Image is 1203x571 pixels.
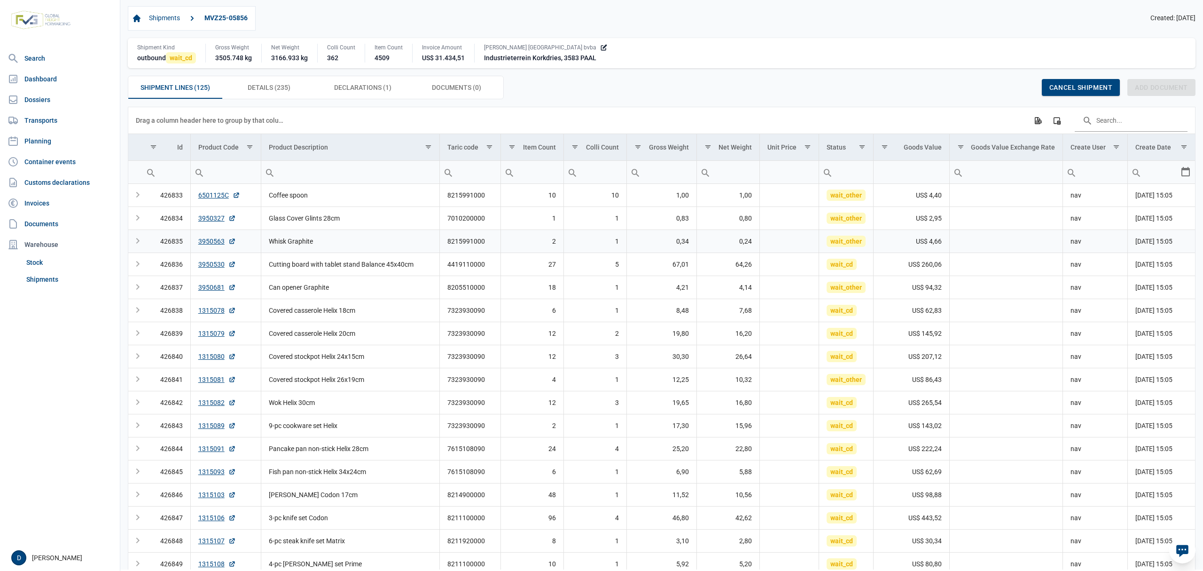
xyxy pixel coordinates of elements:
[626,483,696,506] td: 11,52
[439,160,500,183] td: Filter cell
[422,53,465,63] div: US$ 31.434,51
[215,53,252,63] div: 3505.748 kg
[696,299,759,322] td: 7,68
[501,161,563,183] input: Filter cell
[439,230,500,253] td: 8215991000
[564,134,626,161] td: Column Colli Count
[261,276,440,299] td: Can opener Graphite
[269,143,328,151] div: Product Description
[327,53,355,63] div: 362
[1128,134,1195,161] td: Column Create Date
[696,529,759,552] td: 2,80
[4,214,116,233] a: Documents
[375,44,403,51] div: Item Count
[142,345,190,368] td: 426840
[1063,299,1128,322] td: nav
[697,161,759,183] input: Filter cell
[215,44,252,51] div: Gross Weight
[142,529,190,552] td: 426848
[261,414,440,437] td: 9-pc cookware set Helix
[760,161,818,183] input: Filter cell
[950,134,1063,161] td: Column Goods Value Exchange Rate
[142,276,190,299] td: 426837
[1063,345,1128,368] td: nav
[501,460,564,483] td: 6
[501,437,564,460] td: 24
[501,299,564,322] td: 6
[1180,161,1191,183] div: Select
[23,254,116,271] a: Stock
[198,237,236,246] a: 3950563
[142,206,190,230] td: 426834
[696,134,759,161] td: Column Net Weight
[4,90,116,109] a: Dossiers
[697,161,714,183] div: Search box
[586,143,619,151] div: Colli Count
[198,559,236,569] a: 1315108
[950,161,967,183] div: Search box
[1063,460,1128,483] td: nav
[626,276,696,299] td: 4,21
[1063,414,1128,437] td: nav
[440,161,457,183] div: Search box
[128,206,142,230] td: Expand
[873,134,950,161] td: Column Goods Value
[484,44,596,51] span: [PERSON_NAME] [GEOGRAPHIC_DATA] bvba
[704,143,711,151] span: Show filter options for column 'Net Weight'
[696,414,759,437] td: 15,96
[696,276,759,299] td: 4,14
[1063,253,1128,276] td: nav
[198,444,236,453] a: 1315091
[564,529,626,552] td: 1
[439,460,500,483] td: 7615108090
[501,506,564,529] td: 96
[696,322,759,345] td: 16,20
[564,299,626,322] td: 1
[137,53,196,63] div: outbound
[696,460,759,483] td: 5,88
[439,414,500,437] td: 7323930090
[261,206,440,230] td: Glass Cover Glints 28cm
[1063,368,1128,391] td: nav
[626,345,696,368] td: 30,30
[950,161,1062,183] input: Filter cell
[1063,322,1128,345] td: nav
[198,214,236,223] a: 3950327
[142,368,190,391] td: 426841
[439,206,500,230] td: 7010200000
[1063,391,1128,414] td: nav
[626,506,696,529] td: 46,80
[128,276,142,299] td: Expand
[696,368,759,391] td: 10,32
[128,253,142,276] td: Expand
[142,253,190,276] td: 426836
[142,134,190,161] td: Column Id
[564,506,626,529] td: 4
[198,536,236,546] a: 1315107
[501,322,564,345] td: 12
[128,345,142,368] td: Expand
[1063,184,1128,207] td: nav
[804,143,811,151] span: Show filter options for column 'Unit Price'
[128,437,142,460] td: Expand
[439,134,500,161] td: Column Taric code
[1063,206,1128,230] td: nav
[1063,483,1128,506] td: nav
[626,299,696,322] td: 8,48
[873,160,950,183] td: Filter cell
[198,513,236,523] a: 1315106
[1075,109,1187,132] input: Search in the data grid
[571,143,578,151] span: Show filter options for column 'Colli Count'
[501,345,564,368] td: 12
[1150,14,1195,23] span: Created: [DATE]
[1049,84,1112,91] span: Cancel shipment
[916,190,942,200] span: US$ 4,40
[1128,160,1195,183] td: Filter cell
[128,391,142,414] td: Expand
[142,506,190,529] td: 426847
[198,306,236,315] a: 1315078
[819,160,873,183] td: Filter cell
[819,134,873,161] td: Column Status
[564,206,626,230] td: 1
[859,143,866,151] span: Show filter options for column 'Status'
